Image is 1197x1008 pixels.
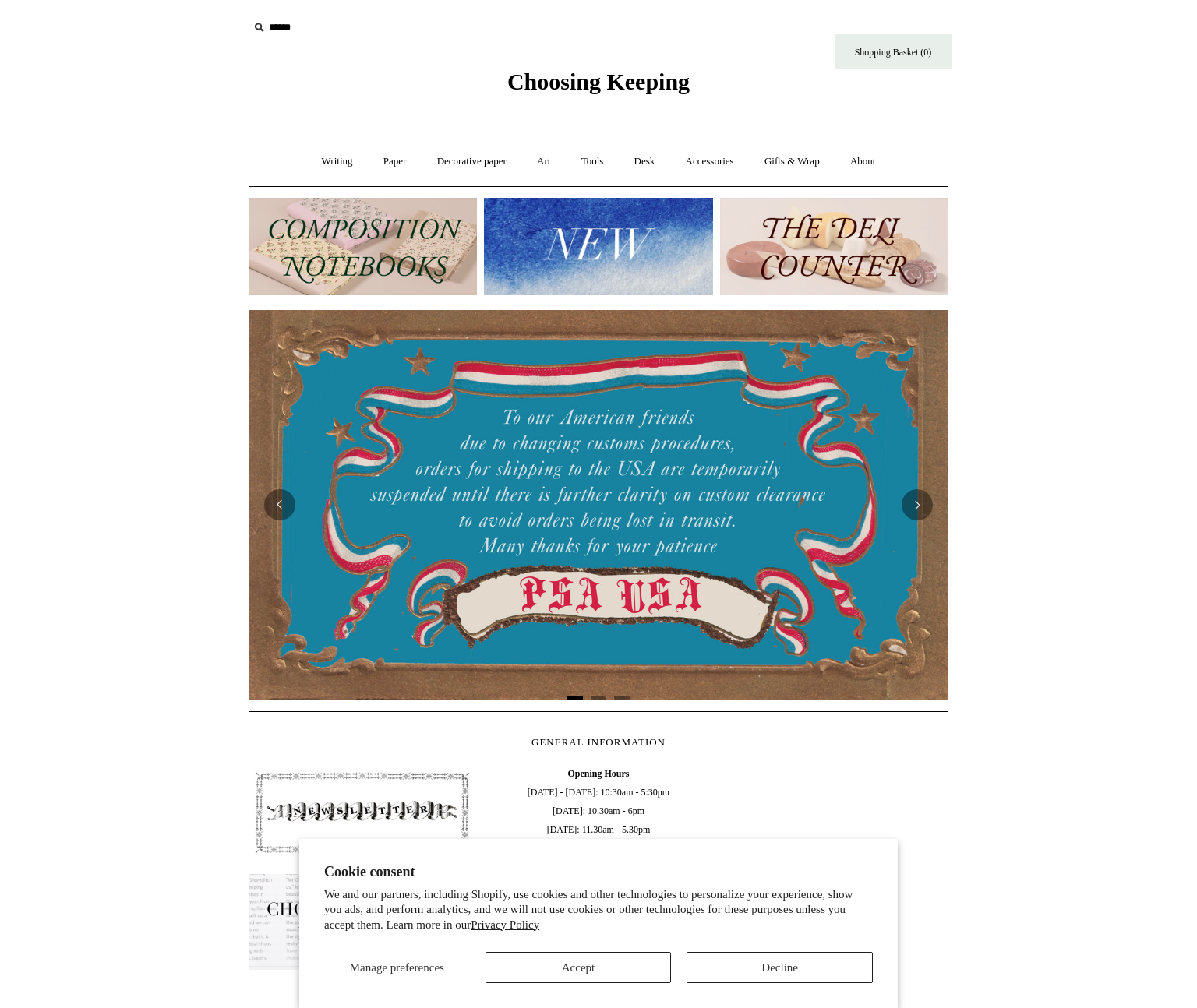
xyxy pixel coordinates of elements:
[750,141,834,182] a: Gifts & Wrap
[902,489,933,520] button: Next
[308,141,367,182] a: Writing
[249,198,477,295] img: 202302 Composition ledgers.jpg__PID:69722ee6-fa44-49dd-a067-31375e5d54ec
[484,198,712,295] img: New.jpg__PID:f73bdf93-380a-4a35-bcfe-7823039498e1
[567,696,583,700] button: Page 1
[369,141,421,182] a: Paper
[324,864,873,880] h2: Cookie consent
[567,141,618,182] a: Tools
[835,34,952,69] a: Shopping Basket (0)
[486,764,711,914] span: [DATE] - [DATE]: 10:30am - 5:30pm [DATE]: 10.30am - 6pm [DATE]: 11.30am - 5.30pm 020 7613 3842
[423,141,521,182] a: Decorative paper
[507,81,690,92] a: Choosing Keeping
[531,736,666,748] span: GENERAL INFORMATION
[620,141,669,182] a: Desk
[722,764,948,998] iframe: google_map
[486,952,672,983] button: Accept
[324,887,873,933] p: We and our partners, including Shopify, use cookies and other technologies to personalize your ex...
[249,874,475,971] img: pf-635a2b01-aa89-4342-bbcd-4371b60f588c--In-the-press-Button_1200x.jpg
[264,489,295,520] button: Previous
[471,918,539,931] a: Privacy Policy
[249,764,475,861] img: pf-4db91bb9--1305-Newsletter-Button_1200x.jpg
[507,69,690,94] span: Choosing Keeping
[591,696,606,700] button: Page 2
[350,961,444,974] span: Manage preferences
[614,696,630,700] button: Page 3
[324,952,470,983] button: Manage preferences
[567,768,629,779] b: Opening Hours
[523,141,564,182] a: Art
[249,310,948,700] img: USA PSA .jpg__PID:33428022-6587-48b7-8b57-d7eefc91f15a
[672,141,748,182] a: Accessories
[836,141,890,182] a: About
[720,198,948,295] img: The Deli Counter
[687,952,873,983] button: Decline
